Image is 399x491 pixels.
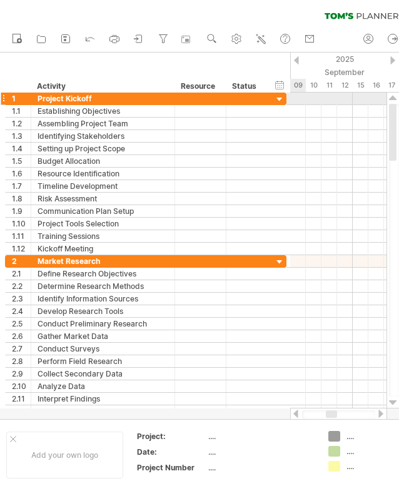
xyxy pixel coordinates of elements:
[12,143,31,154] div: 1.4
[12,130,31,142] div: 1.3
[12,118,31,129] div: 1.2
[137,462,206,473] div: Project Number
[38,105,168,117] div: Establishing Objectives
[181,80,219,93] div: Resource
[12,293,31,305] div: 2.3
[6,432,123,478] div: Add your own logo
[12,318,31,330] div: 2.5
[12,93,31,104] div: 1
[232,80,260,93] div: Status
[38,393,168,405] div: Interpret Findings
[38,368,168,380] div: Collect Secondary Data
[12,280,31,292] div: 2.2
[38,193,168,205] div: Risk Assessment
[38,255,168,267] div: Market Research
[38,343,168,355] div: Conduct Surveys
[37,80,168,93] div: Activity
[38,380,168,392] div: Analyze Data
[321,79,337,92] div: Thursday, 11 September 2025
[38,405,168,417] div: Document and Present Research Results
[12,243,31,255] div: 1.12
[353,79,368,92] div: Monday, 15 September 2025
[38,155,168,167] div: Budget Allocation
[337,79,353,92] div: Friday, 12 September 2025
[306,79,321,92] div: Wednesday, 10 September 2025
[12,355,31,367] div: 2.8
[38,268,168,280] div: Define Research Objectives
[12,343,31,355] div: 2.7
[290,79,306,92] div: Tuesday, 9 September 2025
[208,447,313,457] div: ....
[12,193,31,205] div: 1.8
[38,180,168,192] div: Timeline Development
[12,255,31,267] div: 2
[12,168,31,180] div: 1.6
[208,462,313,473] div: ....
[38,230,168,242] div: Training Sessions
[38,318,168,330] div: Conduct Preliminary Research
[12,330,31,342] div: 2.6
[38,143,168,154] div: Setting up Project Scope
[12,305,31,317] div: 2.4
[12,368,31,380] div: 2.9
[38,330,168,342] div: Gather Market Data
[38,218,168,230] div: Project Tools Selection
[38,355,168,367] div: Perform Field Research
[12,218,31,230] div: 1.10
[137,431,206,442] div: Project:
[38,168,168,180] div: Resource Identification
[368,79,384,92] div: Tuesday, 16 September 2025
[12,205,31,217] div: 1.9
[38,93,168,104] div: Project Kickoff
[12,405,31,417] div: 2.12
[12,230,31,242] div: 1.11
[12,393,31,405] div: 2.11
[38,243,168,255] div: Kickoff Meeting
[38,305,168,317] div: Develop Research Tools
[12,380,31,392] div: 2.10
[12,180,31,192] div: 1.7
[38,293,168,305] div: Identify Information Sources
[38,205,168,217] div: Communication Plan Setup
[38,280,168,292] div: Determine Research Methods
[12,105,31,117] div: 1.1
[38,130,168,142] div: Identifying Stakeholders
[208,431,313,442] div: ....
[137,447,206,457] div: Date:
[38,118,168,129] div: Assembling Project Team
[12,268,31,280] div: 2.1
[12,155,31,167] div: 1.5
